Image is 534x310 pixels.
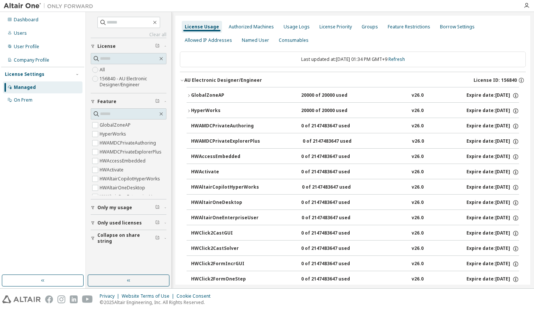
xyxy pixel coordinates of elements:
[191,169,258,176] div: HWActivate
[2,295,41,303] img: altair_logo.svg
[191,92,258,99] div: GlobalZoneAP
[191,154,258,160] div: HWAccessEmbedded
[466,261,519,267] div: Expire date: [DATE]
[14,97,32,103] div: On Prem
[412,92,424,99] div: v26.0
[100,74,166,89] label: 156840 - AU Electronic Designer/Engineer
[91,199,166,216] button: Only my usage
[412,230,424,237] div: v26.0
[191,225,519,242] button: HWClick2CastGUI0 of 2147483647 usedv26.0Expire date:[DATE]
[301,92,368,99] div: 20000 of 20000 used
[191,108,258,114] div: HyperWorks
[301,245,368,252] div: 0 of 2147483647 used
[412,169,424,176] div: v26.0
[97,220,142,226] span: Only used licenses
[191,195,519,211] button: HWAltairOneDesktop0 of 2147483647 usedv26.0Expire date:[DATE]
[388,24,430,30] div: Feature Restrictions
[301,230,368,237] div: 0 of 2147483647 used
[191,261,258,267] div: HWClick2FormIncrGUI
[191,133,519,150] button: HWAMDCPrivateExplorerPlus0 of 2147483647 usedv26.0Expire date:[DATE]
[466,169,519,176] div: Expire date: [DATE]
[302,184,369,191] div: 0 of 2147483647 used
[388,56,405,62] a: Refresh
[412,184,424,191] div: v26.0
[14,57,49,63] div: Company Profile
[100,65,106,74] label: All
[100,130,128,139] label: HyperWorks
[301,123,368,130] div: 0 of 2147483647 used
[242,37,269,43] div: Named User
[187,103,519,119] button: HyperWorks20000 of 20000 usedv26.0Expire date:[DATE]
[82,295,93,303] img: youtube.svg
[177,293,215,299] div: Cookie Consent
[45,295,53,303] img: facebook.svg
[466,184,519,191] div: Expire date: [DATE]
[191,199,258,206] div: HWAltairOneDesktop
[187,87,519,104] button: GlobalZoneAP20000 of 20000 usedv26.0Expire date:[DATE]
[97,99,116,105] span: Feature
[91,230,166,247] button: Collapse on share string
[466,123,519,130] div: Expire date: [DATE]
[191,245,258,252] div: HWClick2CastSolver
[301,199,368,206] div: 0 of 2147483647 used
[100,139,157,148] label: HWAMDCPrivateAuthoring
[301,276,368,283] div: 0 of 2147483647 used
[91,215,166,231] button: Only used licenses
[284,24,310,30] div: Usage Logs
[91,38,166,55] button: License
[466,245,519,252] div: Expire date: [DATE]
[412,108,424,114] div: v26.0
[100,165,125,174] label: HWActivate
[229,24,274,30] div: Authorized Machines
[412,154,424,160] div: v26.0
[301,261,368,267] div: 0 of 2147483647 used
[191,271,519,288] button: HWClick2FormOneStep0 of 2147483647 usedv26.0Expire date:[DATE]
[301,169,368,176] div: 0 of 2147483647 used
[155,235,160,241] span: Clear filter
[412,245,424,252] div: v26.0
[155,220,160,226] span: Clear filter
[191,123,258,130] div: HWAMDCPrivateAuthoring
[155,99,160,105] span: Clear filter
[301,154,368,160] div: 0 of 2147483647 used
[319,24,352,30] div: License Priority
[180,52,526,67] div: Last updated at: [DATE] 01:34 PM GMT+9
[100,174,162,183] label: HWAltairCopilotHyperWorks
[191,164,519,180] button: HWActivate0 of 2147483647 usedv26.0Expire date:[DATE]
[474,77,517,83] span: License ID: 156840
[466,138,519,145] div: Expire date: [DATE]
[122,293,177,299] div: Website Terms of Use
[180,72,526,89] button: AU Electronic Designer/EngineerLicense ID: 156840
[302,215,369,221] div: 0 of 2147483647 used
[466,108,519,114] div: Expire date: [DATE]
[440,24,475,30] div: Borrow Settings
[100,293,122,299] div: Privacy
[14,17,38,23] div: Dashboard
[100,148,163,156] label: HWAMDCPrivateExplorerPlus
[279,37,309,43] div: Consumables
[14,44,39,50] div: User Profile
[412,138,424,145] div: v26.0
[466,215,519,221] div: Expire date: [DATE]
[100,299,215,306] p: © 2025 Altair Engineering, Inc. All Rights Reserved.
[466,276,519,283] div: Expire date: [DATE]
[155,205,160,211] span: Clear filter
[97,232,155,244] span: Collapse on share string
[100,192,161,201] label: HWAltairOneEnterpriseUser
[70,295,78,303] img: linkedin.svg
[185,24,219,30] div: License Usage
[191,241,519,257] button: HWClick2CastSolver0 of 2147483647 usedv26.0Expire date:[DATE]
[412,276,424,283] div: v26.0
[57,295,65,303] img: instagram.svg
[97,43,116,49] span: License
[191,118,519,134] button: HWAMDCPrivateAuthoring0 of 2147483647 usedv26.0Expire date:[DATE]
[466,92,519,99] div: Expire date: [DATE]
[412,261,424,267] div: v26.0
[100,156,147,165] label: HWAccessEmbedded
[191,276,258,283] div: HWClick2FormOneStep
[466,199,519,206] div: Expire date: [DATE]
[412,215,424,221] div: v26.0
[4,2,97,10] img: Altair One
[185,37,232,43] div: Allowed IP Addresses
[191,230,258,237] div: HWClick2CastGUI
